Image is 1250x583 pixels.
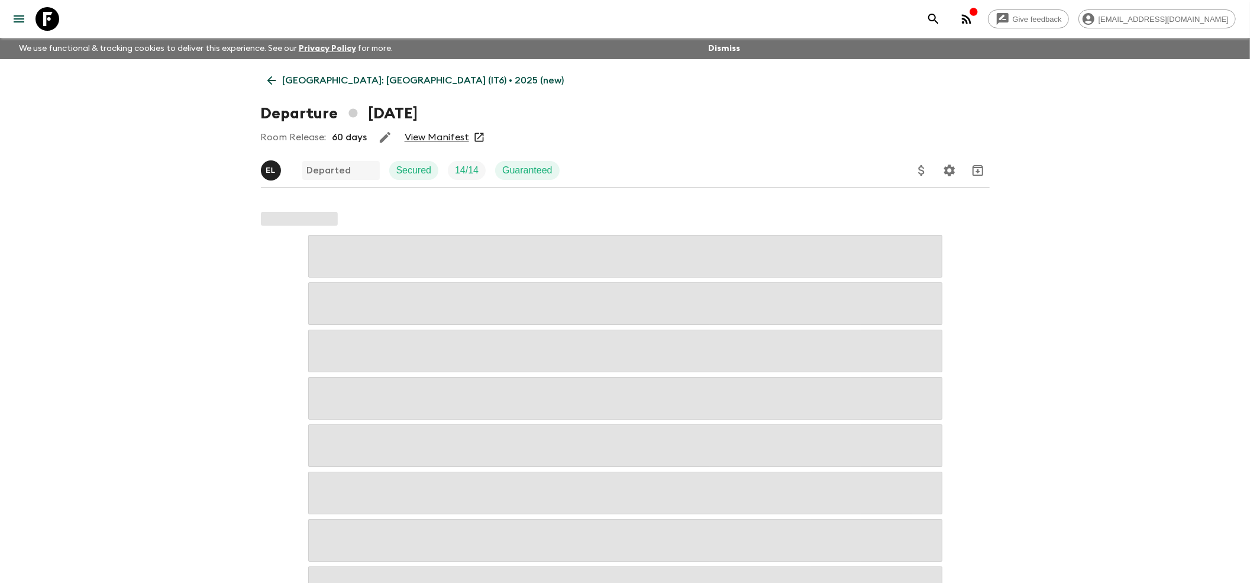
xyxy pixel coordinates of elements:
[1006,15,1068,24] span: Give feedback
[922,7,945,31] button: search adventures
[14,38,398,59] p: We use functional & tracking cookies to deliver this experience. See our for more.
[966,159,990,182] button: Archive (Completed, Cancelled or Unsynced Departures only)
[502,163,553,178] p: Guaranteed
[938,159,961,182] button: Settings
[332,130,367,144] p: 60 days
[389,161,439,180] div: Secured
[261,69,571,92] a: [GEOGRAPHIC_DATA]: [GEOGRAPHIC_DATA] (IT6) • 2025 (new)
[705,40,743,57] button: Dismiss
[283,73,564,88] p: [GEOGRAPHIC_DATA]: [GEOGRAPHIC_DATA] (IT6) • 2025 (new)
[448,161,486,180] div: Trip Fill
[455,163,479,178] p: 14 / 14
[396,163,432,178] p: Secured
[307,163,351,178] p: Departed
[988,9,1069,28] a: Give feedback
[261,164,283,173] span: Eleonora Longobardi
[405,131,469,143] a: View Manifest
[261,102,418,125] h1: Departure [DATE]
[299,44,356,53] a: Privacy Policy
[1092,15,1235,24] span: [EMAIL_ADDRESS][DOMAIN_NAME]
[7,7,31,31] button: menu
[910,159,934,182] button: Update Price, Early Bird Discount and Costs
[261,130,327,144] p: Room Release:
[1078,9,1236,28] div: [EMAIL_ADDRESS][DOMAIN_NAME]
